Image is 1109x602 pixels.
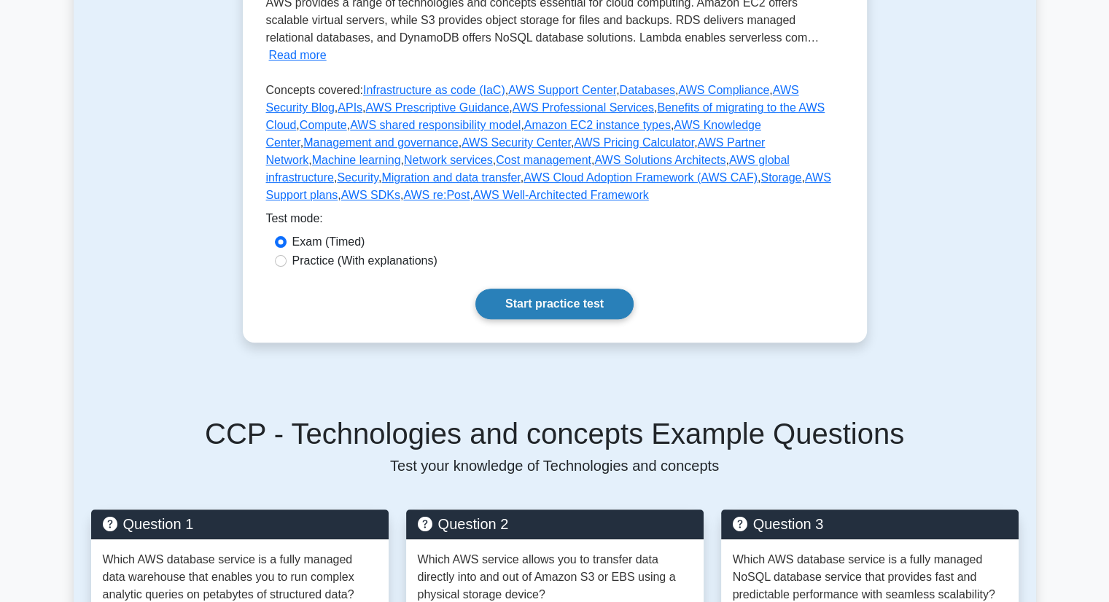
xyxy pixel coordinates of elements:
a: AWS Professional Services [513,101,654,114]
label: Exam (Timed) [292,233,365,251]
a: AWS Well-Architected Framework [473,189,649,201]
a: Storage [760,171,801,184]
a: Network services [404,154,493,166]
p: Test your knowledge of Technologies and concepts [91,457,1019,474]
a: AWS Pricing Calculator [574,136,694,149]
a: Machine learning [312,154,401,166]
a: AWS Prescriptive Guidance [365,101,509,114]
a: AWS Security Center [462,136,571,149]
a: Databases [619,84,675,96]
a: Infrastructure as code (IaC) [363,84,505,96]
a: Start practice test [475,289,634,319]
a: Amazon EC2 instance types [524,119,671,131]
a: AWS SDKs [341,189,400,201]
a: AWS Solutions Architects [594,154,725,166]
a: AWS shared responsibility model [350,119,521,131]
a: Management and governance [303,136,459,149]
a: Security [337,171,378,184]
a: AWS Cloud Adoption Framework (AWS CAF) [524,171,758,184]
a: AWS Partner Network [266,136,766,166]
h5: Question 1 [103,515,377,533]
a: AWS Compliance [678,84,769,96]
div: Test mode: [266,210,844,233]
h5: Question 2 [418,515,692,533]
a: AWS re:Post [403,189,470,201]
p: Concepts covered: , , , , , , , , , , , , , , , , , , , , , , , , , , , , , [266,82,844,210]
a: AWS Support Center [508,84,616,96]
button: Read more [269,47,327,64]
a: Cost management [496,154,591,166]
a: Migration and data transfer [381,171,520,184]
label: Practice (With explanations) [292,252,437,270]
h5: CCP - Technologies and concepts Example Questions [91,416,1019,451]
h5: Question 3 [733,515,1007,533]
a: Compute [300,119,347,131]
a: APIs [338,101,362,114]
